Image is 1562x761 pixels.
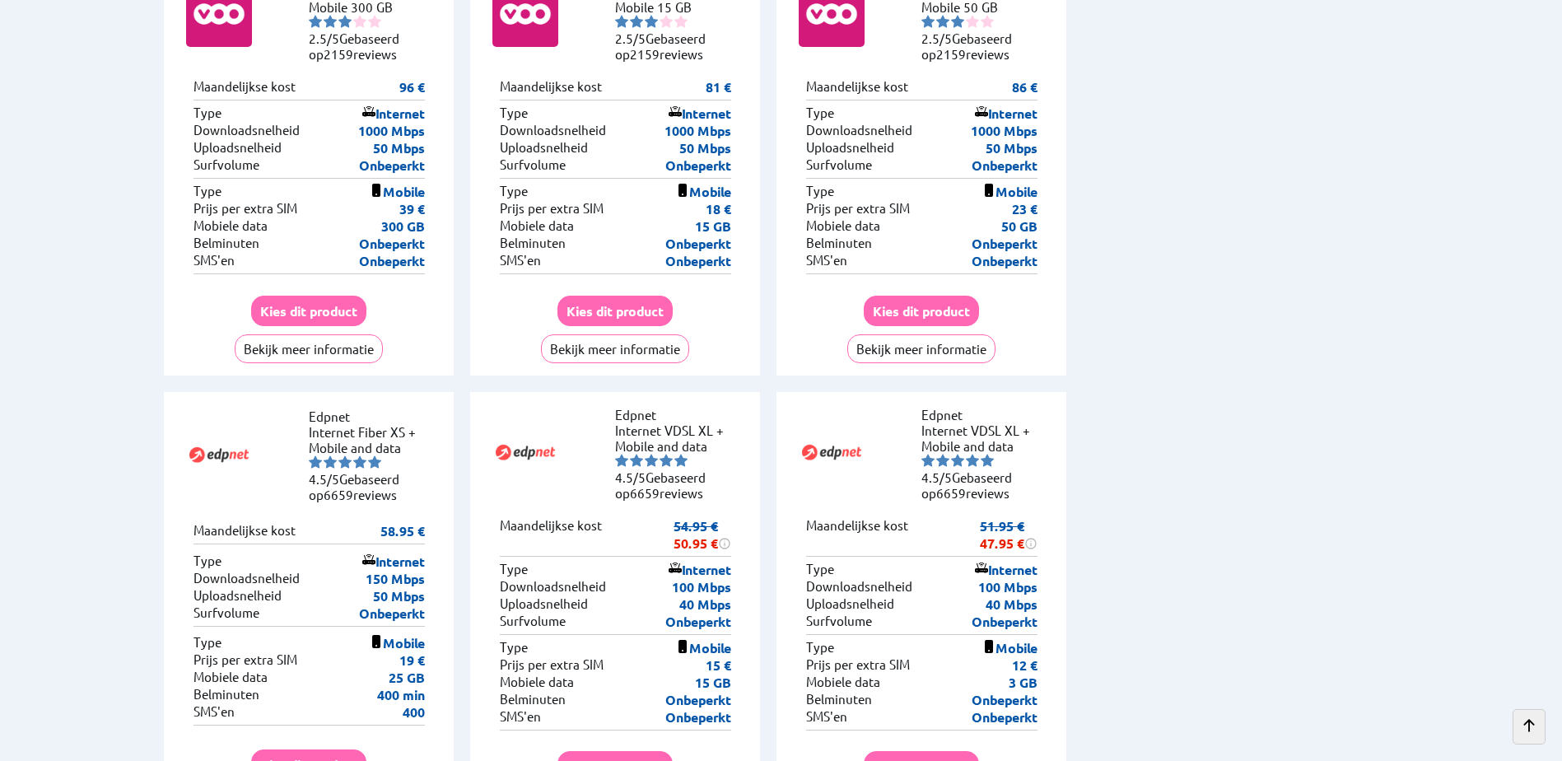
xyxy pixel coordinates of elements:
[353,455,366,469] img: starnr4
[951,15,964,28] img: starnr3
[615,30,646,46] span: 2.5/5
[309,30,339,46] span: 2.5/5
[674,15,688,28] img: starnr5
[660,15,673,28] img: starnr4
[980,535,1037,552] div: 47.95 €
[353,15,366,28] img: starnr4
[615,469,739,501] li: Gebaseerd op reviews
[718,537,731,550] img: information
[338,15,352,28] img: starnr3
[806,674,880,691] p: Mobiele data
[194,200,297,217] p: Prijs per extra SIM
[615,15,628,28] img: starnr1
[847,341,995,357] a: Bekijk meer informatie
[665,691,731,708] p: Onbeperkt
[972,156,1037,174] p: Onbeperkt
[980,517,1024,535] s: 51.95 €
[669,561,731,578] p: Internet
[806,639,834,656] p: Type
[381,217,425,235] p: 300 GB
[806,656,910,674] p: Prijs per extra SIM
[615,407,739,423] li: Edpnet
[630,485,660,501] span: 6659
[972,235,1037,252] p: Onbeperkt
[672,578,731,595] p: 100 Mbps
[194,122,300,139] p: Downloadsnelheid
[500,252,541,269] p: SMS'en
[972,708,1037,726] p: Onbeperkt
[370,635,383,648] img: icon of mobile
[380,522,425,539] p: 58.95 €
[500,217,574,235] p: Mobiele data
[359,156,425,174] p: Onbeperkt
[674,535,731,552] div: 50.95 €
[309,30,432,62] li: Gebaseerd op reviews
[541,341,689,357] a: Bekijk meer informatie
[500,708,541,726] p: SMS'en
[338,455,352,469] img: starnr3
[806,517,908,552] p: Maandelijkse kost
[194,570,300,587] p: Downloadsnelheid
[368,455,381,469] img: starnr5
[695,674,731,691] p: 15 GB
[500,691,566,708] p: Belminuten
[500,200,604,217] p: Prijs per extra SIM
[806,139,894,156] p: Uploadsnelheid
[921,469,952,485] span: 4.5/5
[615,30,739,62] li: Gebaseerd op reviews
[665,708,731,726] p: Onbeperkt
[324,455,337,469] img: starnr2
[324,46,353,62] span: 2159
[194,217,268,235] p: Mobiele data
[806,613,872,630] p: Surfvolume
[194,235,259,252] p: Belminuten
[936,454,949,467] img: starnr2
[251,303,366,319] a: Kies dit product
[500,156,566,174] p: Surfvolume
[806,78,908,96] p: Maandelijkse kost
[500,613,566,630] p: Surfvolume
[403,703,425,721] p: 400
[847,334,995,363] button: Bekijk meer informatie
[362,553,375,567] img: icon of internet
[971,122,1037,139] p: 1000 Mbps
[309,471,432,502] li: Gebaseerd op reviews
[676,184,689,197] img: icon of mobile
[921,469,1045,501] li: Gebaseerd op reviews
[194,605,259,622] p: Surfvolume
[982,639,1037,656] p: Mobile
[194,669,268,686] p: Mobiele data
[806,122,912,139] p: Downloadsnelheid
[500,517,602,552] p: Maandelijkse kost
[921,407,1045,423] li: Edpnet
[500,122,606,139] p: Downloadsnelheid
[370,184,383,197] img: icon of mobile
[500,105,528,122] p: Type
[1012,656,1037,674] p: 12 €
[664,122,731,139] p: 1000 Mbps
[366,570,425,587] p: 150 Mbps
[500,235,566,252] p: Belminuten
[557,296,673,326] button: Kies dit product
[975,105,1037,122] p: Internet
[194,634,221,651] p: Type
[500,656,604,674] p: Prijs per extra SIM
[806,561,834,578] p: Type
[975,561,1037,578] p: Internet
[806,105,834,122] p: Type
[359,252,425,269] p: Onbeperkt
[194,139,282,156] p: Uploadsnelheid
[194,78,296,96] p: Maandelijkse kost
[194,522,296,539] p: Maandelijkse kost
[309,424,432,455] li: Internet Fiber XS + Mobile and data
[309,471,339,487] span: 4.5/5
[557,303,673,319] a: Kies dit product
[669,105,682,119] img: icon of internet
[806,156,872,174] p: Surfvolume
[966,15,979,28] img: starnr4
[674,454,688,467] img: starnr5
[373,587,425,605] p: 50 Mbps
[500,639,528,656] p: Type
[324,15,337,28] img: starnr2
[986,139,1037,156] p: 50 Mbps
